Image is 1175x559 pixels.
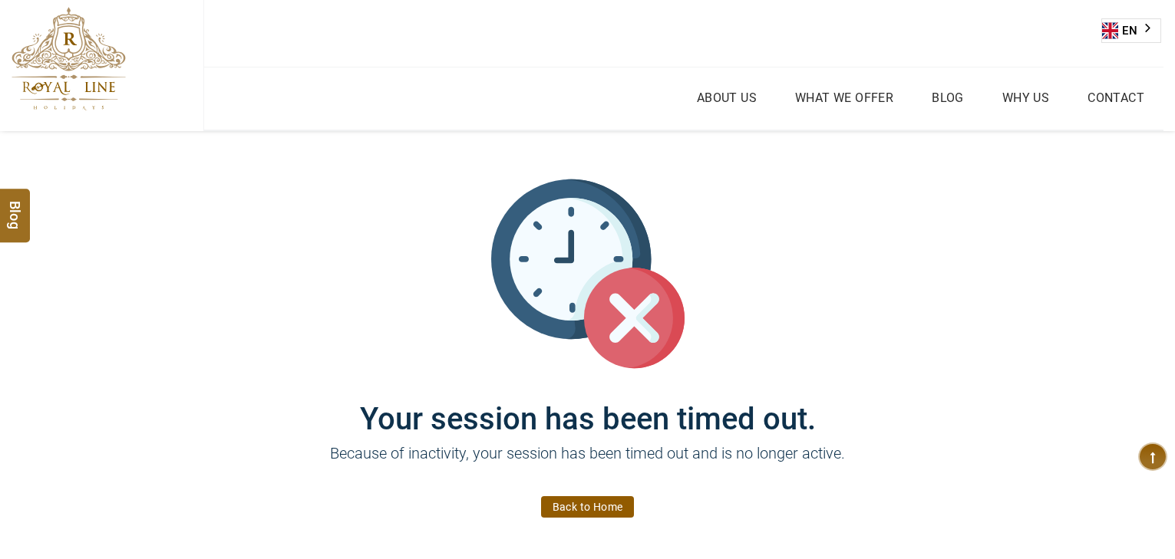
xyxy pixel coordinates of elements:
[693,87,761,109] a: About Us
[491,177,685,370] img: session_time_out.svg
[127,370,1048,437] h1: Your session has been timed out.
[791,87,897,109] a: What we Offer
[5,201,25,214] span: Blog
[1102,19,1160,42] a: EN
[1101,18,1161,43] aside: Language selected: English
[1101,18,1161,43] div: Language
[998,87,1053,109] a: Why Us
[127,442,1048,488] p: Because of inactivity, your session has been timed out and is no longer active.
[1084,87,1148,109] a: Contact
[12,7,126,110] img: The Royal Line Holidays
[541,496,635,518] a: Back to Home
[928,87,968,109] a: Blog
